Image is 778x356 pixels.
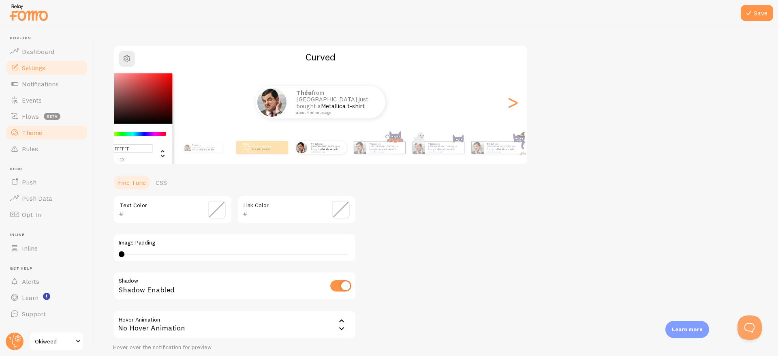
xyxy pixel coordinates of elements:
[22,47,54,56] span: Dashboard
[665,321,709,338] div: Learn more
[151,174,172,191] a: CSS
[257,88,286,117] img: Fomo
[252,148,270,151] a: Metallica t-shirt
[5,240,88,256] a: Inline
[321,148,338,151] a: Metallica t-shirt
[22,145,38,153] span: Rules
[311,151,343,152] small: about 4 minutes ago
[44,113,60,120] span: beta
[5,190,88,206] a: Push Data
[370,151,401,152] small: about 4 minutes ago
[200,148,214,151] a: Metallica t-shirt
[9,2,49,23] img: fomo-relay-logo-orange.svg
[379,148,397,151] a: Metallica t-shirt
[296,89,312,97] strong: Théo
[296,111,375,115] small: about 4 minutes ago
[88,158,153,162] span: hex
[5,108,88,124] a: Flows beta
[113,311,356,339] div: No Hover Animation
[497,148,514,151] a: Metallica t-shirt
[243,151,274,152] small: about 4 minutes ago
[428,142,461,152] p: from [GEOGRAPHIC_DATA] just bought a
[295,142,307,153] img: Fomo
[192,143,219,152] p: from [GEOGRAPHIC_DATA] just bought a
[737,315,762,340] iframe: Help Scout Beacon - Open
[113,174,151,191] a: Fine Tune
[43,293,50,300] svg: <p>Watch New Feature Tutorials!</p>
[5,290,88,306] a: Learn
[22,244,38,252] span: Inline
[119,239,351,247] label: Image Padding
[354,142,366,154] img: Fomo
[5,141,88,157] a: Rules
[370,142,376,146] strong: Théo
[22,129,42,137] span: Theme
[153,144,166,163] div: Change another color definition
[487,142,493,146] strong: Théo
[22,194,52,202] span: Push Data
[5,92,88,108] a: Events
[192,144,197,146] strong: Théo
[428,151,460,152] small: about 4 minutes ago
[672,326,703,333] p: Learn more
[311,142,317,146] strong: Théo
[5,206,88,223] a: Opt-In
[22,64,45,72] span: Settings
[413,142,425,154] img: Fomo
[22,210,41,219] span: Opt-In
[10,36,88,41] span: Pop-ups
[35,337,73,346] span: Okiweed
[113,344,356,351] div: Hover over the notification for preview
[243,142,275,152] p: from [GEOGRAPHIC_DATA] just bought a
[22,310,46,318] span: Support
[29,332,84,351] a: Okiweed
[22,112,39,120] span: Flows
[81,73,173,167] div: Chrome color picker
[5,60,88,76] a: Settings
[5,124,88,141] a: Theme
[487,142,519,152] p: from [GEOGRAPHIC_DATA] just bought a
[22,294,38,302] span: Learn
[5,273,88,290] a: Alerts
[124,73,133,131] div: Previous slide
[471,142,483,154] img: Fomo
[243,142,249,146] strong: Théo
[22,277,39,285] span: Alerts
[321,102,365,110] a: Metallica t-shirt
[5,174,88,190] a: Push
[5,306,88,322] a: Support
[10,232,88,238] span: Inline
[10,266,88,271] span: Get Help
[22,80,59,88] span: Notifications
[113,272,356,301] div: Shadow Enabled
[114,51,527,63] h2: Curved
[438,148,455,151] a: Metallica t-shirt
[487,151,519,152] small: about 4 minutes ago
[428,142,434,146] strong: Théo
[296,90,377,115] p: from [GEOGRAPHIC_DATA] just bought a
[10,167,88,172] span: Push
[370,142,402,152] p: from [GEOGRAPHIC_DATA] just bought a
[22,178,36,186] span: Push
[508,73,517,131] div: Next slide
[22,96,42,104] span: Events
[311,142,344,152] p: from [GEOGRAPHIC_DATA] just bought a
[184,144,190,151] img: Fomo
[5,43,88,60] a: Dashboard
[5,76,88,92] a: Notifications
